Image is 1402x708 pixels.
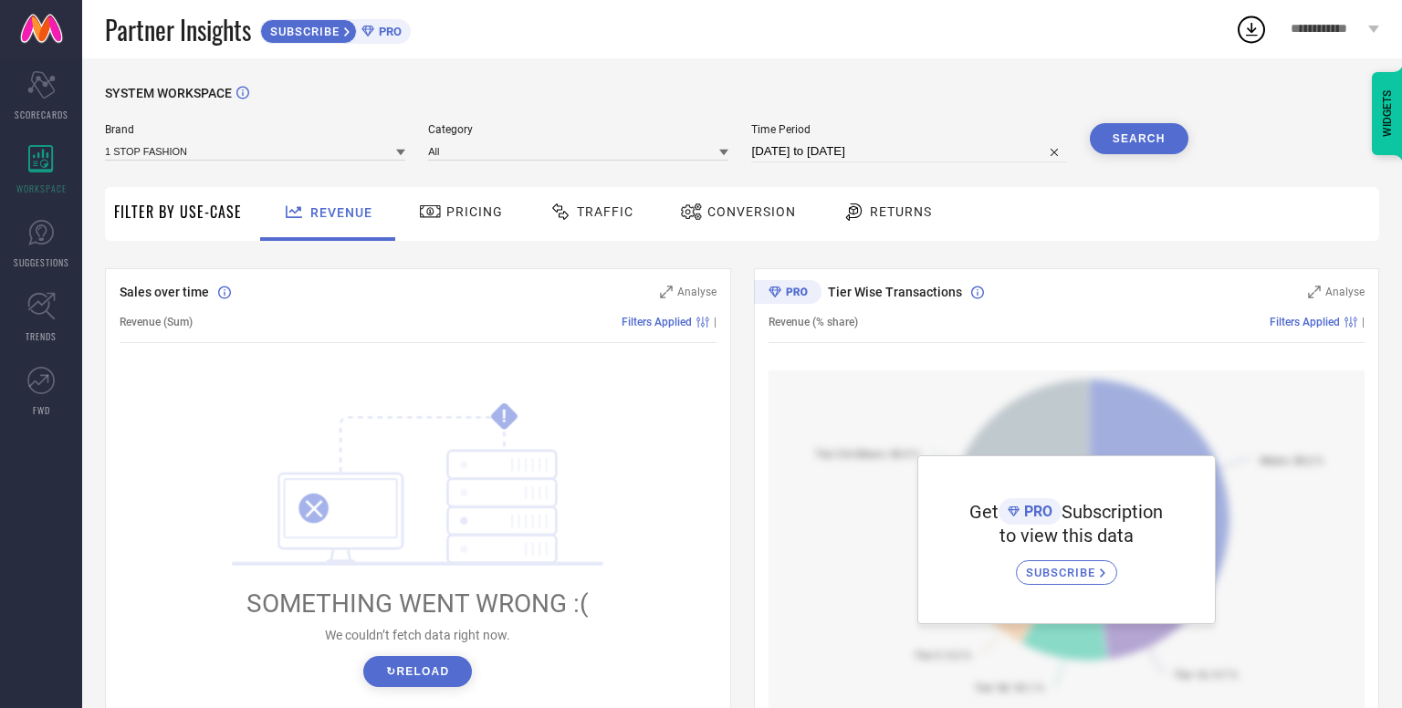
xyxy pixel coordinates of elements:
[754,280,821,307] div: Premium
[751,141,1066,162] input: Select time period
[999,525,1134,547] span: to view this data
[16,182,67,195] span: WORKSPACE
[363,656,472,687] button: ↻Reload
[374,25,402,38] span: PRO
[1026,566,1100,579] span: SUBSCRIBE
[105,11,251,48] span: Partner Insights
[114,201,242,223] span: Filter By Use-Case
[870,204,932,219] span: Returns
[14,255,69,269] span: SUGGESTIONS
[105,86,232,100] span: SYSTEM WORKSPACE
[1090,123,1188,154] button: Search
[622,316,692,328] span: Filters Applied
[714,316,717,328] span: |
[660,286,673,298] svg: Zoom
[577,204,633,219] span: Traffic
[677,286,717,298] span: Analyse
[446,204,503,219] span: Pricing
[428,123,728,136] span: Category
[502,406,507,427] tspan: !
[828,285,962,299] span: Tier Wise Transactions
[310,205,372,220] span: Revenue
[1016,547,1117,585] a: SUBSCRIBE
[1362,316,1365,328] span: |
[769,316,858,328] span: Revenue (% share)
[325,628,510,642] span: We couldn’t fetch data right now.
[1062,501,1163,523] span: Subscription
[120,285,209,299] span: Sales over time
[260,15,411,44] a: SUBSCRIBEPRO
[1235,13,1268,46] div: Open download list
[1020,503,1052,520] span: PRO
[1308,286,1321,298] svg: Zoom
[261,25,344,38] span: SUBSCRIBE
[1325,286,1365,298] span: Analyse
[26,329,57,343] span: TRENDS
[246,588,589,619] span: SOMETHING WENT WRONG :(
[120,316,193,328] span: Revenue (Sum)
[105,123,405,136] span: Brand
[751,123,1066,136] span: Time Period
[15,108,68,121] span: SCORECARDS
[969,501,999,523] span: Get
[1270,316,1340,328] span: Filters Applied
[33,403,50,417] span: FWD
[707,204,796,219] span: Conversion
